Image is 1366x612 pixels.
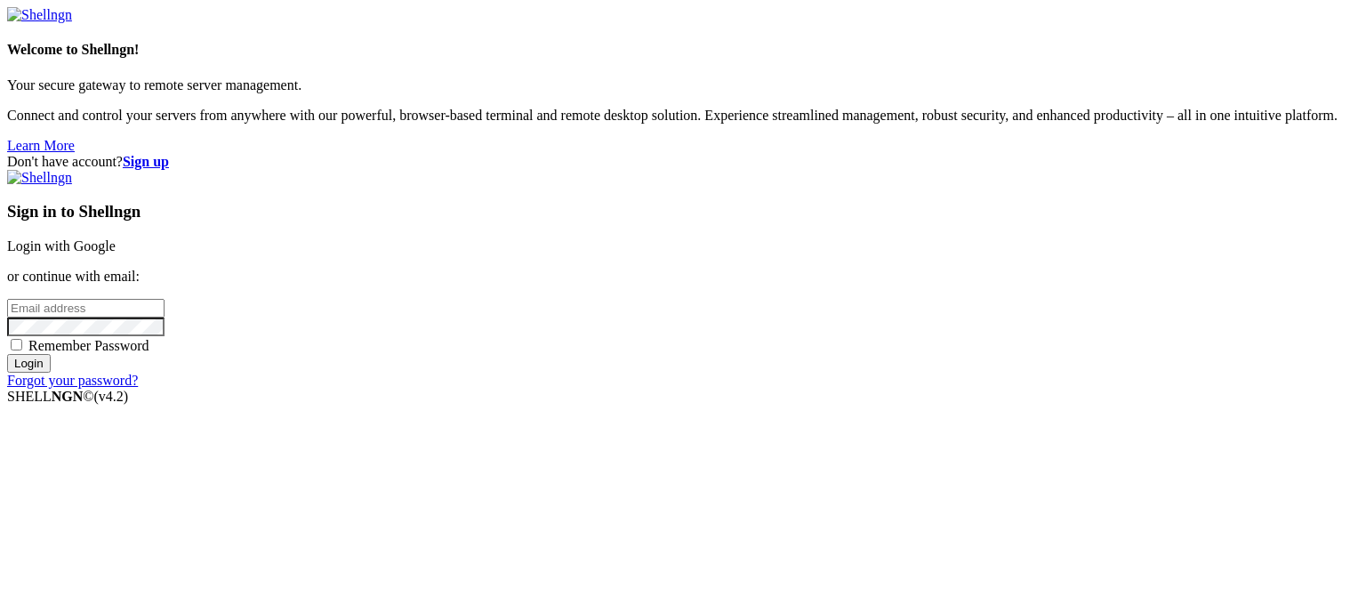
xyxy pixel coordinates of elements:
[11,339,22,350] input: Remember Password
[7,170,72,186] img: Shellngn
[7,42,1359,58] h4: Welcome to Shellngn!
[7,299,165,318] input: Email address
[7,238,116,254] a: Login with Google
[7,202,1359,221] h3: Sign in to Shellngn
[7,373,138,388] a: Forgot your password?
[7,108,1359,124] p: Connect and control your servers from anywhere with our powerful, browser-based terminal and remo...
[7,154,1359,170] div: Don't have account?
[7,77,1359,93] p: Your secure gateway to remote server management.
[7,138,75,153] a: Learn More
[7,389,128,404] span: SHELL ©
[94,389,129,404] span: 4.2.0
[123,154,169,169] a: Sign up
[7,269,1359,285] p: or continue with email:
[52,389,84,404] b: NGN
[7,7,72,23] img: Shellngn
[7,354,51,373] input: Login
[28,338,149,353] span: Remember Password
